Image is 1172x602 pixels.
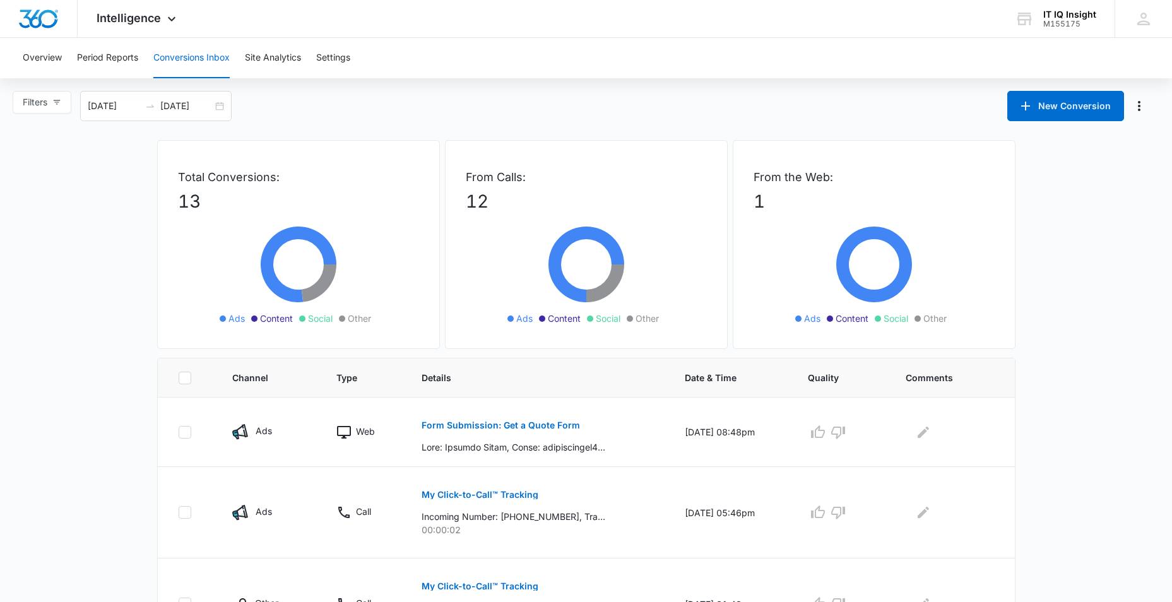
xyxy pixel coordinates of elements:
[422,523,654,536] p: 00:00:02
[636,312,659,325] span: Other
[913,422,933,442] button: Edit Comments
[808,371,857,384] span: Quality
[88,99,140,113] input: Start date
[1129,96,1149,116] button: Manage Numbers
[884,312,908,325] span: Social
[13,91,71,114] button: Filters
[422,480,538,510] button: My Click-to-Call™ Tracking
[422,410,580,440] button: Form Submission: Get a Quote Form
[23,38,62,78] button: Overview
[913,502,933,522] button: Edit Comments
[685,371,759,384] span: Date & Time
[77,38,138,78] button: Period Reports
[836,312,868,325] span: Content
[422,490,538,499] p: My Click-to-Call™ Tracking
[1043,9,1096,20] div: account name
[670,398,793,467] td: [DATE] 08:48pm
[178,168,419,186] p: Total Conversions:
[548,312,581,325] span: Content
[906,371,976,384] span: Comments
[97,11,161,25] span: Intelligence
[466,168,707,186] p: From Calls:
[256,505,272,518] p: Ads
[422,421,580,430] p: Form Submission: Get a Quote Form
[422,571,538,601] button: My Click-to-Call™ Tracking
[754,168,995,186] p: From the Web:
[356,425,375,438] p: Web
[466,188,707,215] p: 12
[356,505,371,518] p: Call
[232,371,288,384] span: Channel
[160,99,213,113] input: End date
[228,312,245,325] span: Ads
[1043,20,1096,28] div: account id
[245,38,301,78] button: Site Analytics
[178,188,419,215] p: 13
[422,371,636,384] span: Details
[348,312,371,325] span: Other
[596,312,620,325] span: Social
[422,510,605,523] p: Incoming Number: [PHONE_NUMBER], Tracking Number: [PHONE_NUMBER], Ring To: [PHONE_NUMBER], Caller...
[336,371,373,384] span: Type
[23,95,47,109] span: Filters
[422,582,538,591] p: My Click-to-Call™ Tracking
[516,312,533,325] span: Ads
[804,312,820,325] span: Ads
[256,424,272,437] p: Ads
[422,440,605,454] p: Lore: Ipsumdo Sitam, Conse: adipiscingel43@sed.doe, Tempo: 159-322-2480, Inc utl et dolo?: magna,...
[754,188,995,215] p: 1
[923,312,947,325] span: Other
[145,101,155,111] span: swap-right
[153,38,230,78] button: Conversions Inbox
[145,101,155,111] span: to
[260,312,293,325] span: Content
[670,467,793,558] td: [DATE] 05:46pm
[308,312,333,325] span: Social
[316,38,350,78] button: Settings
[1007,91,1124,121] button: New Conversion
